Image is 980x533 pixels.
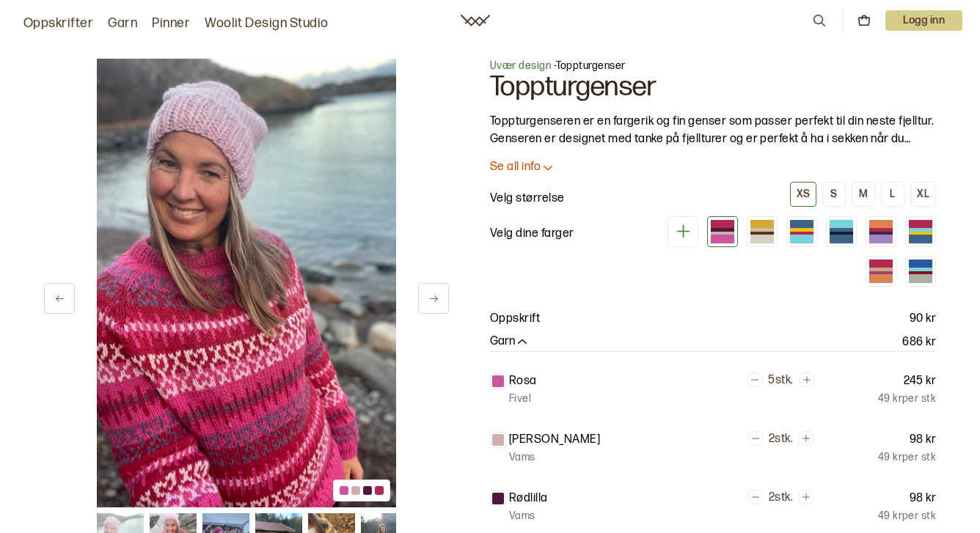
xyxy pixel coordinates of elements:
[97,59,396,507] img: Bilde av oppskrift
[905,216,936,247] div: Variant 6
[490,310,540,328] p: Oppskrift
[509,392,531,406] p: Fivel
[152,13,190,34] a: Pinner
[490,59,551,72] a: Uvær design
[769,490,793,506] p: 2 stk.
[790,182,816,207] button: XS
[910,310,936,328] p: 90 kr
[490,225,574,243] p: Velg dine farger
[490,334,530,350] button: Garn
[910,182,936,207] button: XL
[904,372,936,390] p: 245 kr
[830,188,837,201] div: S
[509,450,535,465] p: Vams
[786,216,817,247] div: Variant 3
[826,216,857,247] div: Variant 4
[490,160,541,175] p: Se all info
[768,373,793,389] p: 5 stk.
[797,188,810,201] div: XS
[23,13,93,34] a: Oppskrifter
[878,392,936,406] p: 49 kr per stk
[461,15,490,26] a: Woolit
[878,450,936,465] p: 49 kr per stk
[890,188,895,201] div: L
[878,509,936,523] p: 49 kr per stk
[509,431,600,449] p: [PERSON_NAME]
[769,432,793,447] p: 2 stk.
[866,216,896,247] div: Variant 5
[490,160,936,175] button: Se all info
[509,372,537,390] p: Rosa
[852,182,875,207] button: M
[885,10,962,31] p: Logg inn
[910,431,936,449] p: 98 kr
[747,216,778,247] div: Variant 2 (utsolgt)
[509,509,535,523] p: Vams
[707,216,738,247] div: Variant 1
[859,188,868,201] div: M
[917,188,929,201] div: XL
[910,490,936,507] p: 98 kr
[881,182,904,207] button: L
[490,190,565,207] p: Velg størrelse
[205,13,329,34] a: Woolit Design Studio
[490,73,936,101] h1: Toppturgenser
[490,113,936,148] p: Toppturgenseren er en fargerik og fin genser som passer perfekt til din neste fjelltur. Genseren ...
[902,334,936,351] p: 686 kr
[509,490,548,507] p: Rødlilla
[885,10,962,31] button: User dropdown
[108,13,137,34] a: Garn
[905,256,936,287] div: Variant 8
[490,59,936,73] p: - Toppturgenser
[822,182,846,207] button: S
[866,256,896,287] div: Variant 7 (utsolgt)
